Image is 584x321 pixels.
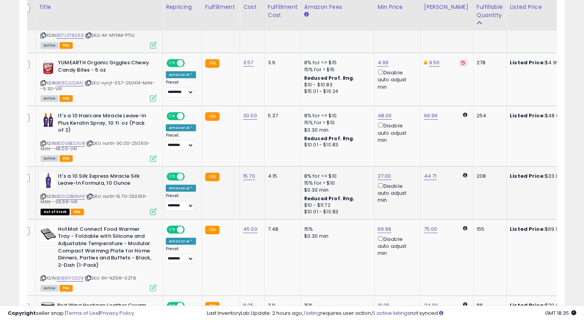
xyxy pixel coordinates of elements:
[8,309,36,317] strong: Copyright
[378,172,391,180] a: 27.00
[41,155,58,162] span: All listings currently available for purchase on Amazon
[243,172,255,180] a: 15.70
[304,173,368,180] div: 8% for <= $10
[510,59,545,66] b: Listed Price:
[243,3,261,11] div: Cost
[268,226,295,233] div: 7.48
[41,173,157,214] div: ASIN:
[304,11,309,18] small: Amazon Fees.
[167,226,177,233] span: ON
[166,185,196,192] div: Amazon AI *
[304,135,355,142] b: Reduced Prof. Rng.
[424,172,437,180] a: 44.71
[41,140,150,152] span: | SKU: north-30.00-250613-MAN--48.00-VA1
[167,113,177,120] span: ON
[268,112,295,119] div: 5.37
[66,309,99,317] a: Terms of Use
[41,80,155,91] span: | SKU: nynjf-3.57-250414-MAN--9.30-VA1
[41,112,56,128] img: 41661pxOitL._SL40_.jpg
[58,59,152,76] b: YUMEARTH Organic Giggles Chewy Candy Bites - 5 oz
[41,209,70,215] span: All listings that are currently out of stock and unavailable for purchase on Amazon
[41,173,56,188] img: 31XO0ik0JNL._SL40_.jpg
[378,3,417,11] div: Min Price
[424,112,438,120] a: 66.99
[85,32,135,38] span: | SKU: 4A-MYNM-PTVJ
[378,235,415,257] div: Disable auto adjust min
[41,226,157,290] div: ASIN:
[56,275,83,282] a: B0B61Y2SD9
[304,82,368,88] div: $10 - $10.83
[304,75,355,81] b: Reduced Prof. Rng.
[205,59,220,68] small: FBA
[184,60,196,67] span: OFF
[424,225,438,233] a: 75.00
[207,310,576,317] div: Last InventoryLab Update: 2 hours ago, requires user action, not synced.
[477,226,501,233] div: 155
[268,59,295,66] div: 3.9
[304,209,368,215] div: $10.01 - $10.83
[304,3,371,11] div: Amazon Fees
[378,182,415,204] div: Disable auto adjust min
[41,112,157,161] div: ASIN:
[243,112,257,120] a: 30.00
[304,119,368,126] div: 15% for > $10
[166,3,199,11] div: Repricing
[429,59,440,67] a: 9.50
[60,95,73,102] span: FBA
[39,3,159,11] div: Title
[378,225,392,233] a: 69.99
[60,155,73,162] span: FBA
[303,309,320,317] a: 1 listing
[56,32,84,39] a: B07L378S66
[268,173,295,180] div: 4.15
[58,112,152,136] b: It's a 10 Haircare Miracle Leave-In Plus Keratin Spray, 10 fl. oz (Pack of 2)
[184,113,196,120] span: OFF
[372,309,410,317] a: 5 active listings
[510,112,574,119] div: $48.00
[56,193,85,200] a: B00LDBGNA6
[424,3,470,11] div: [PERSON_NAME]
[166,246,196,264] div: Preset:
[205,226,220,234] small: FBA
[166,71,196,78] div: Amazon AI *
[166,80,196,97] div: Preset:
[100,309,134,317] a: Privacy Policy
[378,112,392,120] a: 48.00
[8,310,134,317] div: seller snap | |
[510,59,574,66] div: $4.99
[56,80,83,86] a: B08CJLDJML
[166,193,196,211] div: Preset:
[304,112,368,119] div: 8% for <= $10
[205,112,220,121] small: FBA
[41,193,147,205] span: | SKU: north-15.70-250613-MAN--28.99-VA1
[60,285,73,292] span: FBA
[243,59,254,67] a: 3.57
[545,309,576,317] span: 2025-09-7 18:35 GMT
[243,225,257,233] a: 45.00
[60,42,73,49] span: FBA
[378,68,415,91] div: Disable auto adjust min
[304,142,368,148] div: $10.01 - $10.83
[58,173,152,189] b: It's a 10 Silk Express Miracle Silk Leave-In Formula, 10 Ounce
[166,133,196,150] div: Preset:
[477,173,501,180] div: 208
[205,3,237,11] div: Fulfillment
[510,3,577,11] div: Listed Price
[58,226,152,271] b: HotMat Connect Food Warmer Tray - Foldable with Silicone and Adjustable Temperature - Modular Com...
[304,88,368,95] div: $15.01 - $16.24
[166,238,196,245] div: Amazon AI *
[85,275,136,281] span: | SKU: XH-NZ5W-0ZF8
[166,124,196,131] div: Amazon AI *
[510,226,574,233] div: $69.99
[378,121,415,144] div: Disable auto adjust min
[41,42,58,49] span: All listings currently available for purchase on Amazon
[477,112,501,119] div: 254
[510,225,545,233] b: Listed Price:
[268,3,298,19] div: Fulfillment Cost
[304,202,368,209] div: $10 - $11.72
[41,226,56,241] img: 416OBAKFicL._SL40_.jpg
[41,59,157,101] div: ASIN:
[41,285,58,292] span: All listings currently available for purchase on Amazon
[304,233,368,240] div: $0.30 min
[41,95,58,102] span: All listings currently available for purchase on Amazon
